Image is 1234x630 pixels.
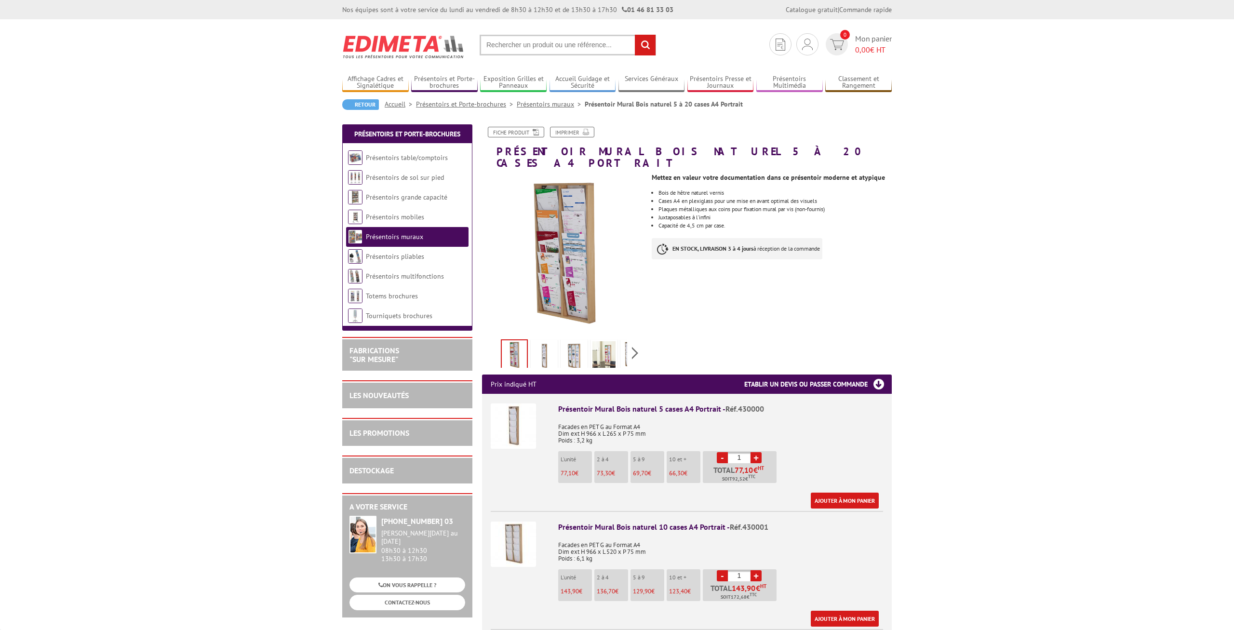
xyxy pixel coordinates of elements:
[658,190,892,196] li: Bois de hêtre naturel vernis
[669,587,687,595] span: 123,40
[633,469,648,477] span: 69,70
[658,198,892,204] li: Cases A4 en plexiglass pour une mise en avant optimal des visuels
[385,100,416,108] a: Accueil
[342,75,409,91] a: Affichage Cadres et Signalétique
[349,390,409,400] a: LES NOUVEAUTÉS
[751,570,762,581] a: +
[633,587,651,595] span: 129,90
[348,308,362,323] img: Tourniquets brochures
[597,470,628,477] p: €
[669,469,684,477] span: 66,30
[687,75,754,91] a: Présentoirs Presse et Journaux
[348,229,362,244] img: Présentoirs muraux
[561,469,575,477] span: 77,10
[411,75,478,91] a: Présentoirs et Porte-brochures
[475,127,899,169] h1: Présentoir Mural Bois naturel 5 à 20 cases A4 Portrait
[811,493,879,509] a: Ajouter à mon panier
[533,341,556,371] img: 430000_presentoir_mise_en_scene.jpg
[597,469,612,477] span: 73,30
[597,587,615,595] span: 136,70
[558,535,883,562] p: Facades en PET G au Format A4 Dim ext H 966 x L 520 x P 75 mm Poids : 6,1 kg
[366,153,448,162] a: Présentoirs table/comptoirs
[561,456,592,463] p: L'unité
[558,417,883,444] p: Facades en PET G au Format A4 Dim ext H 966 x L 265 x P 75 mm Poids : 3,2 kg
[633,456,664,463] p: 5 à 9
[630,345,640,361] span: Next
[502,340,527,370] img: 430001_presentoir_mural_bois_naturel_10_cases_a4_portrait_flyers.jpg
[731,593,747,601] span: 172,68
[760,583,766,590] sup: HT
[491,375,537,394] p: Prix indiqué HT
[348,150,362,165] img: Présentoirs table/comptoirs
[366,232,423,241] a: Présentoirs muraux
[563,341,586,371] img: 430002_mise_en_scene.jpg
[366,193,447,201] a: Présentoirs grande capacité
[622,5,673,14] strong: 01 46 81 33 03
[348,170,362,185] img: Présentoirs de sol sur pied
[786,5,892,14] div: |
[349,516,376,553] img: widget-service.jpg
[744,375,892,394] h3: Etablir un devis ou passer commande
[349,503,465,511] h2: A votre service
[652,173,885,182] strong: Mettez en valeur votre documentation dans ce présentoir moderne et atypique
[730,522,768,532] span: Réf.430001
[786,5,838,14] a: Catalogue gratuit
[725,404,764,414] span: Réf.430000
[717,452,728,463] a: -
[349,466,394,475] a: DESTOCKAGE
[635,35,656,55] input: rechercher
[753,466,758,474] span: €
[381,516,453,526] strong: [PHONE_NUMBER] 03
[558,522,883,533] div: Présentoir Mural Bois naturel 10 cases A4 Portrait -
[622,341,645,371] img: 430003_mise_en_scene.jpg
[366,292,418,300] a: Totems brochures
[658,206,892,212] li: Plaques métalliques aux coins pour fixation mural par vis (non-fournis)
[561,588,592,595] p: €
[756,75,823,91] a: Présentoirs Multimédia
[491,522,536,567] img: Présentoir Mural Bois naturel 10 cases A4 Portrait
[658,223,892,228] li: Capacité de 4,5 cm par case.
[366,252,424,261] a: Présentoirs pliables
[840,30,850,40] span: 0
[354,130,460,138] a: Présentoirs et Porte-brochures
[342,29,465,65] img: Edimeta
[705,584,777,601] p: Total
[748,474,755,479] sup: TTC
[366,213,424,221] a: Présentoirs mobiles
[517,100,585,108] a: Présentoirs muraux
[480,75,547,91] a: Exposition Grilles et Panneaux
[342,99,379,110] a: Retour
[366,311,432,320] a: Tourniquets brochures
[561,470,592,477] p: €
[669,574,700,581] p: 10 et +
[561,574,592,581] p: L'unité
[669,470,700,477] p: €
[633,574,664,581] p: 5 à 9
[811,611,879,627] a: Ajouter à mon panier
[480,35,656,55] input: Rechercher un produit ou une référence...
[732,475,745,483] span: 92,52
[830,39,844,50] img: devis rapide
[669,456,700,463] p: 10 et +
[348,190,362,204] img: Présentoirs grande capacité
[732,584,756,592] span: 143,90
[823,33,892,55] a: devis rapide 0 Mon panier 0,00€ HT
[597,456,628,463] p: 2 à 4
[366,173,444,182] a: Présentoirs de sol sur pied
[652,238,822,259] p: à réception de la commande
[855,33,892,55] span: Mon panier
[722,475,755,483] span: Soit €
[705,466,777,483] p: Total
[416,100,517,108] a: Présentoirs et Porte-brochures
[381,529,465,546] div: [PERSON_NAME][DATE] au [DATE]
[381,529,465,563] div: 08h30 à 12h30 13h30 à 17h30
[618,75,685,91] a: Services Généraux
[855,44,892,55] span: € HT
[633,588,664,595] p: €
[717,570,728,581] a: -
[669,588,700,595] p: €
[735,466,753,474] span: 77,10
[550,75,616,91] a: Accueil Guidage et Sécurité
[776,39,785,51] img: devis rapide
[491,403,536,449] img: Présentoir Mural Bois naturel 5 cases A4 Portrait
